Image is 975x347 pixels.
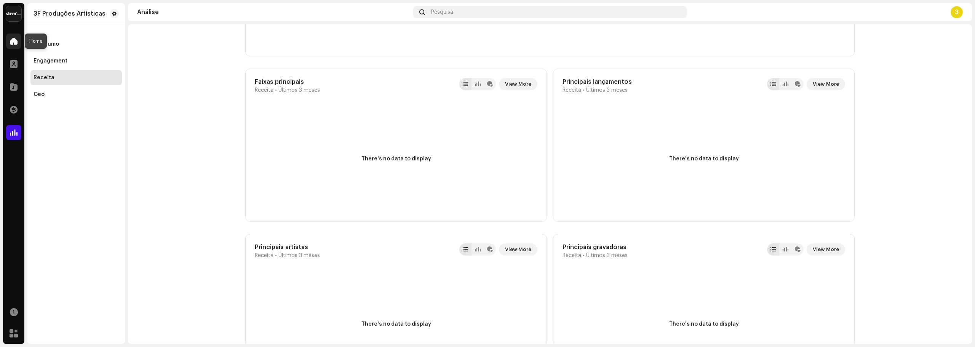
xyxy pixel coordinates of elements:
[669,155,739,163] span: There's no data to display
[583,253,585,259] span: •
[431,9,453,15] span: Pesquisa
[30,87,122,102] re-m-nav-item: Geo
[499,243,537,256] button: View More
[255,78,320,86] div: Faixas principais
[137,9,410,15] div: Análise
[361,320,431,328] span: There's no data to display
[275,87,277,93] span: •
[583,87,585,93] span: •
[586,253,628,259] span: Últimos 3 meses
[30,37,122,52] re-m-nav-item: Consumo
[278,253,320,259] span: Últimos 3 meses
[30,70,122,85] re-m-nav-item: Receita
[34,91,45,98] div: Geo
[563,243,628,251] div: Principais gravadoras
[807,78,845,90] button: View More
[807,243,845,256] button: View More
[275,253,277,259] span: •
[951,6,963,18] div: 3
[563,253,581,259] span: Receita
[505,77,531,92] span: View More
[255,87,273,93] span: Receita
[563,78,632,86] div: Principais lançamentos
[586,87,628,93] span: Últimos 3 meses
[255,243,320,251] div: Principais artistas
[34,11,105,17] div: 3F Produções Artísticas
[499,78,537,90] button: View More
[34,58,67,64] div: Engagement
[813,77,839,92] span: View More
[669,320,739,328] span: There's no data to display
[34,41,59,47] div: Consumo
[30,53,122,69] re-m-nav-item: Engagement
[34,75,54,81] div: Receita
[505,242,531,257] span: View More
[278,87,320,93] span: Últimos 3 meses
[563,87,581,93] span: Receita
[361,155,431,163] span: There's no data to display
[255,253,273,259] span: Receita
[6,6,21,21] img: 408b884b-546b-4518-8448-1008f9c76b02
[813,242,839,257] span: View More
